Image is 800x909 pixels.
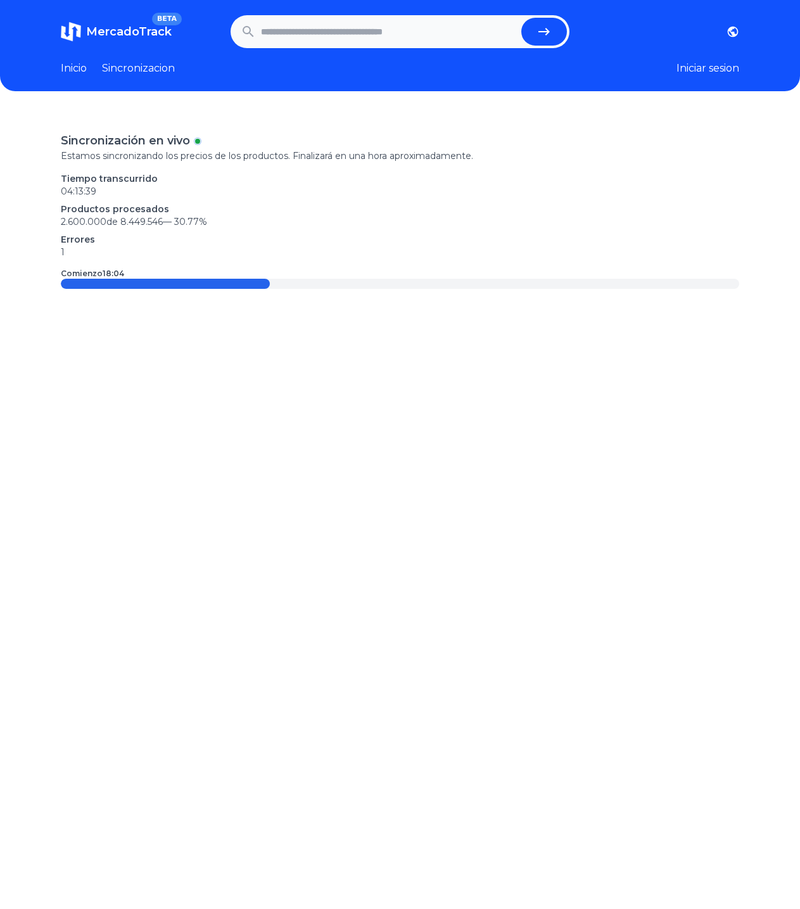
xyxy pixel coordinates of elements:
[61,246,739,258] p: 1
[61,22,81,42] img: MercadoTrack
[61,269,124,279] p: Comienzo
[61,132,190,149] p: Sincronización en vivo
[86,25,172,39] span: MercadoTrack
[61,233,739,246] p: Errores
[61,61,87,76] a: Inicio
[102,61,175,76] a: Sincronizacion
[103,269,124,278] time: 18:04
[152,13,182,25] span: BETA
[676,61,739,76] button: Iniciar sesion
[61,186,96,197] time: 04:13:39
[61,203,739,215] p: Productos procesados
[61,149,739,162] p: Estamos sincronizando los precios de los productos. Finalizará en una hora aproximadamente.
[61,172,739,185] p: Tiempo transcurrido
[61,215,739,228] p: 2.600.000 de 8.449.546 —
[174,216,207,227] span: 30.77 %
[61,22,172,42] a: MercadoTrackBETA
